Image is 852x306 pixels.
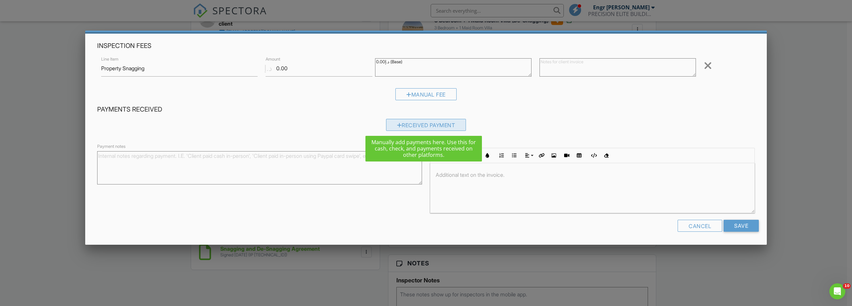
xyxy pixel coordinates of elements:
[829,283,845,299] iframe: Intercom live chat
[97,144,125,150] label: Payment notes
[97,42,755,50] h4: Inspection Fees
[535,149,547,162] button: Insert Link (Ctrl+K)
[587,149,600,162] button: Code View
[395,88,457,100] div: Manual Fee
[600,149,612,162] button: Clear Formatting
[481,149,494,162] button: Colors
[430,149,443,162] button: Inline Style
[386,123,466,130] a: Received Payment
[843,283,851,289] span: 10
[375,58,532,77] textarea: د.إ0.00 (Base)
[678,220,722,232] div: Cancel
[386,119,466,131] div: Received Payment
[395,93,457,100] a: Manual Fee
[97,105,755,114] h4: Payments Received
[266,56,280,62] label: Amount
[508,149,521,162] button: Unordered List
[101,56,118,62] label: Line Item
[547,149,560,162] button: Insert Image (Ctrl+P)
[430,144,452,150] label: Invoice text
[264,63,272,74] div: د.إ
[522,149,535,162] button: Align
[724,220,759,232] input: Save
[495,149,508,162] button: Ordered List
